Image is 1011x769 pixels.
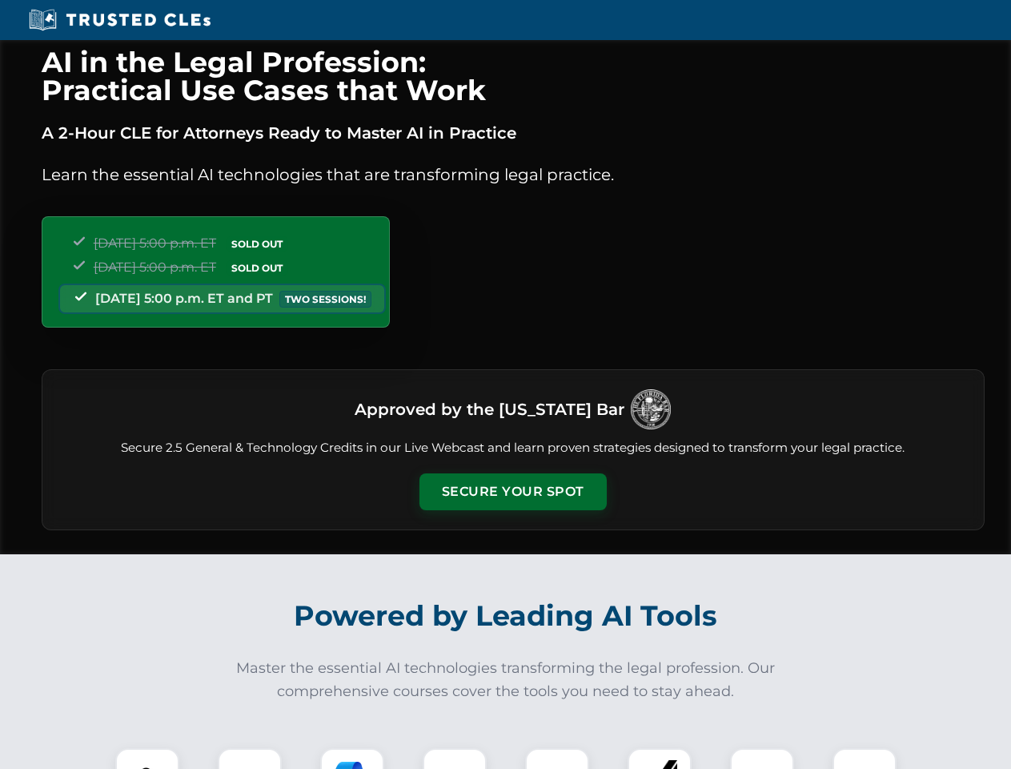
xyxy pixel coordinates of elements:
button: Secure Your Spot [419,473,607,510]
p: Secure 2.5 General & Technology Credits in our Live Webcast and learn proven strategies designed ... [62,439,965,457]
span: SOLD OUT [226,236,288,252]
p: Master the essential AI technologies transforming the legal profession. Our comprehensive courses... [226,657,786,703]
h1: AI in the Legal Profession: Practical Use Cases that Work [42,48,985,104]
p: A 2-Hour CLE for Attorneys Ready to Master AI in Practice [42,120,985,146]
span: SOLD OUT [226,260,288,276]
h2: Powered by Leading AI Tools [62,588,949,644]
span: [DATE] 5:00 p.m. ET [94,236,216,251]
p: Learn the essential AI technologies that are transforming legal practice. [42,162,985,187]
img: Trusted CLEs [24,8,215,32]
h3: Approved by the [US_STATE] Bar [355,395,624,424]
img: Logo [631,389,671,429]
span: [DATE] 5:00 p.m. ET [94,260,216,275]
